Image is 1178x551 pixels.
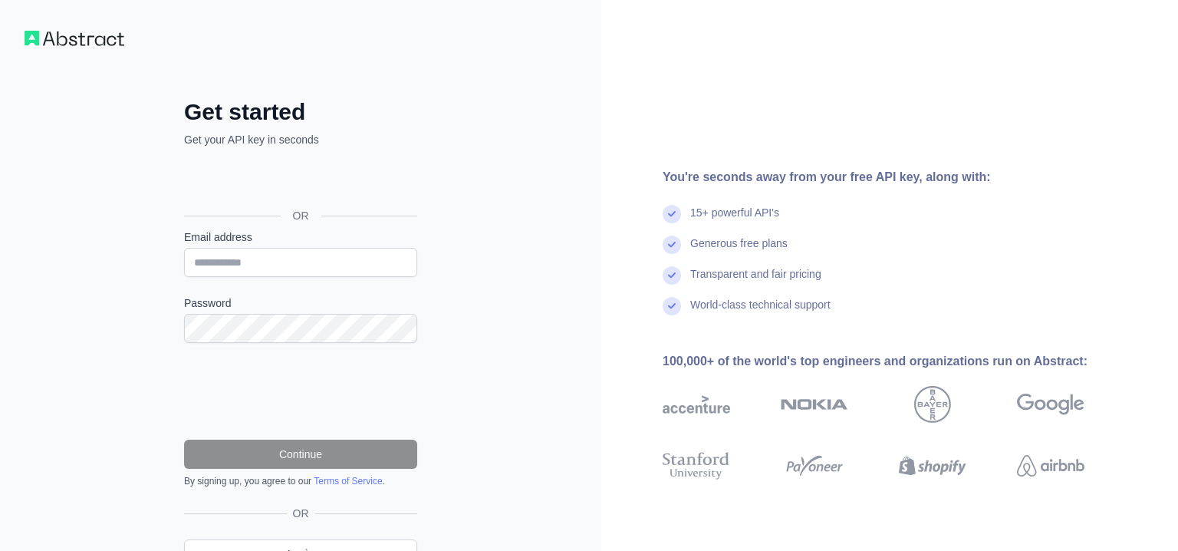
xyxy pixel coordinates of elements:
[914,386,951,423] img: bayer
[781,449,848,483] img: payoneer
[690,236,788,266] div: Generous free plans
[690,205,779,236] div: 15+ powerful API's
[663,449,730,483] img: stanford university
[690,297,831,328] div: World-class technical support
[281,208,321,223] span: OR
[184,295,417,311] label: Password
[663,386,730,423] img: accenture
[663,266,681,285] img: check mark
[314,476,382,487] a: Terms of Service
[690,266,821,297] div: Transparent and fair pricing
[1017,386,1084,423] img: google
[184,98,417,126] h2: Get started
[287,506,315,521] span: OR
[184,440,417,469] button: Continue
[25,31,124,46] img: Workflow
[663,168,1134,186] div: You're seconds away from your free API key, along with:
[184,164,414,198] div: Sign in with Google. Opens in new tab
[663,236,681,254] img: check mark
[184,229,417,245] label: Email address
[184,132,417,147] p: Get your API key in seconds
[899,449,966,483] img: shopify
[663,352,1134,371] div: 100,000+ of the world's top engineers and organizations run on Abstract:
[176,164,422,198] iframe: Sign in with Google Button
[184,361,417,421] iframe: reCAPTCHA
[1017,449,1084,483] img: airbnb
[184,475,417,487] div: By signing up, you agree to our .
[663,205,681,223] img: check mark
[781,386,848,423] img: nokia
[663,297,681,315] img: check mark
